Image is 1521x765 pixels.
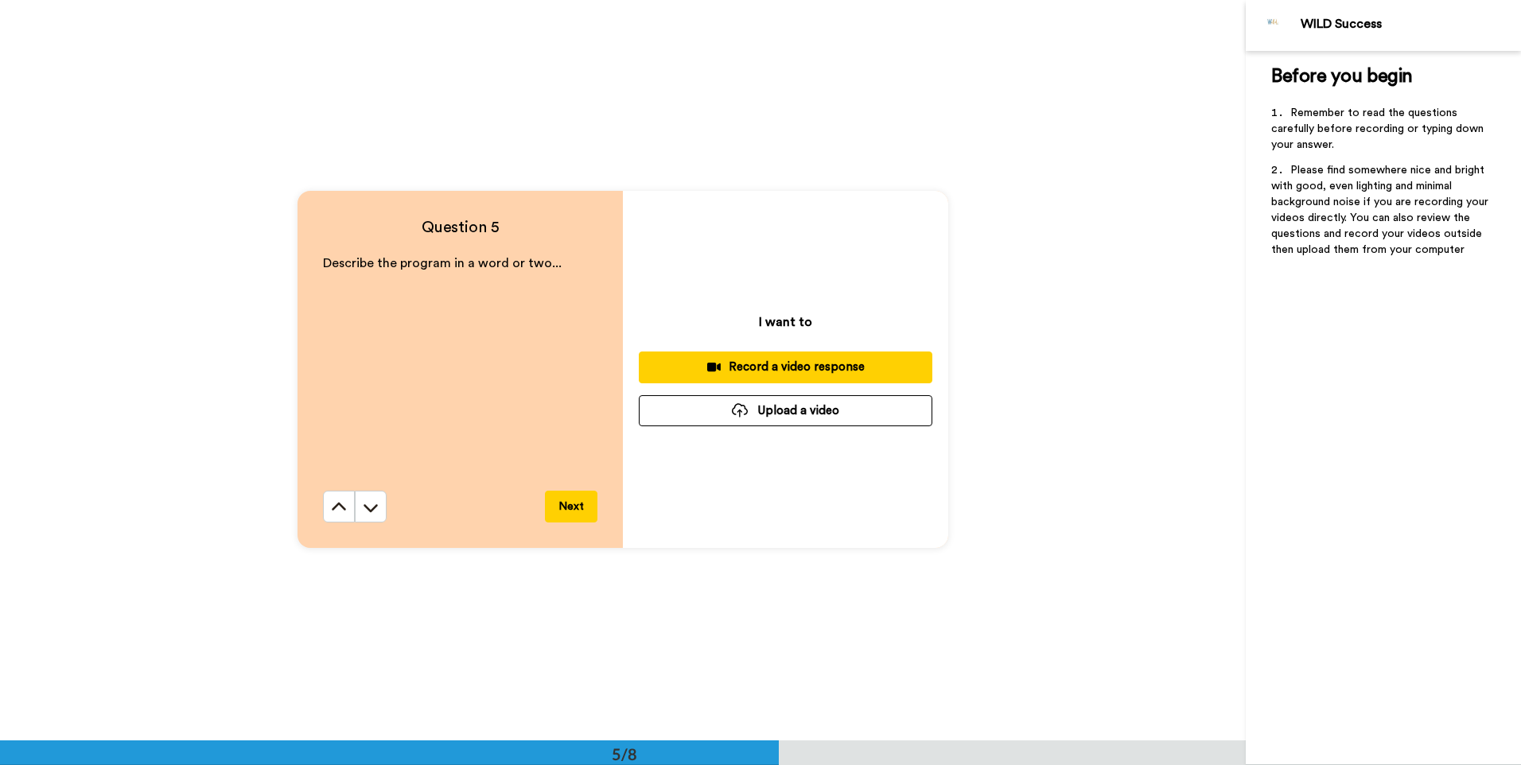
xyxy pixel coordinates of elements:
[1271,67,1412,86] span: Before you begin
[639,351,932,382] button: Record a video response
[1271,107,1487,150] span: Remember to read the questions carefully before recording or typing down your answer.
[1255,6,1293,45] img: Profile Image
[1301,17,1520,32] div: WILD Success
[759,313,812,332] p: I want to
[586,743,663,765] div: 5/8
[323,257,562,270] span: Describe the program in a word or two...
[545,491,597,522] button: Next
[639,395,932,426] button: Upload a video
[323,216,597,239] h4: Question 5
[652,359,920,375] div: Record a video response
[1271,165,1492,255] span: Please find somewhere nice and bright with good, even lighting and minimal background noise if yo...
